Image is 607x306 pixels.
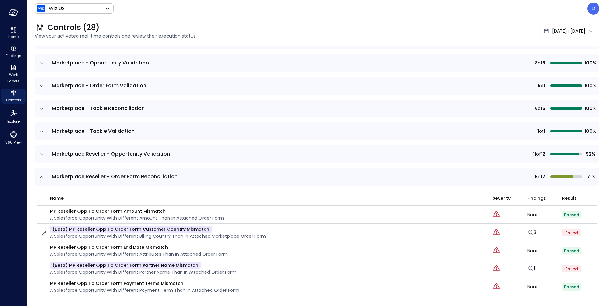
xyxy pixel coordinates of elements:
[50,298,228,305] p: MP Reseller Opp To Order Form Start Date Mismatch
[527,285,562,289] div: None
[527,229,536,236] a: 3
[585,82,596,89] span: 100%
[47,22,100,33] span: Controls (28)
[564,248,579,254] span: Passed
[564,284,579,290] span: Passed
[585,173,596,180] span: 71%
[50,215,224,222] p: A Salesforce Opportunity with different amount than in attached order form
[35,33,425,40] span: View your activated real-time controls and review their execution status
[562,195,576,202] span: Result
[543,59,545,66] span: 8
[6,97,21,103] span: Controls
[39,128,45,135] button: expand row
[50,251,228,258] p: A Salesforce Opportunity with different attributes than in attached order form
[52,105,145,112] span: Marketplace - Tackle Reconciliation
[585,128,596,135] span: 100%
[527,231,536,237] a: Explore findings
[1,129,26,146] div: 360 View
[1,107,26,125] div: Explore
[535,59,538,66] span: 8
[538,59,543,66] span: of
[538,105,543,112] span: of
[50,287,239,294] p: A Salesforce Opportunity with different payment term than in attached order form
[52,173,178,180] span: Marketplace Reseller - Order Form Reconciliation
[39,151,45,157] button: expand row
[39,174,45,180] button: expand row
[527,195,546,202] span: Findings
[50,269,236,276] p: A Salesforce Opportunity with different partner name than in attached order form
[533,150,536,157] span: 11
[537,128,539,135] span: 1
[1,89,26,104] div: Controls
[527,212,562,217] div: None
[585,105,596,112] span: 100%
[52,59,149,66] span: Marketplace - Opportunity Validation
[493,265,500,273] div: Critical
[50,233,266,240] p: A Salesforce Opportunity with different billing country than in attached marketplace order form
[1,63,26,85] div: Work Papers
[544,82,545,89] span: 1
[50,280,239,287] p: MP Reseller Opp To Order Form Payment Terms Mismatch
[585,150,596,157] span: 92%
[39,60,45,66] button: expand row
[544,128,545,135] span: 1
[565,230,578,236] span: Failed
[535,105,538,112] span: 6
[52,127,135,135] span: Marketplace - Tackle Validation
[541,150,545,157] span: 12
[565,266,578,272] span: Failed
[39,83,45,89] button: expand row
[49,5,65,12] p: Wiz US
[493,229,500,237] div: Critical
[493,195,511,202] span: Severity
[50,195,64,202] span: name
[552,28,567,34] span: [DATE]
[539,82,544,89] span: of
[537,82,539,89] span: 1
[8,34,19,40] span: Home
[538,173,543,180] span: of
[493,211,500,219] div: Critical
[1,44,26,59] div: Findings
[52,82,146,89] span: Marketplace - Order Form Validation
[592,5,595,12] p: D
[37,5,45,12] img: Icon
[50,226,212,233] p: (beta) MP Reseller Opp To Order Form Customer Country Mismatch
[5,139,22,145] span: 360 View
[1,25,26,40] div: Home
[493,247,500,255] div: Critical
[564,212,579,217] span: Passed
[527,265,535,272] a: 1
[6,52,21,59] span: Findings
[4,71,23,84] span: Work Papers
[536,150,541,157] span: of
[50,244,228,251] p: MP Reseller Opp To Order Form End Date Mismatch
[39,106,45,112] button: expand row
[493,283,500,291] div: Critical
[543,173,545,180] span: 7
[50,208,224,215] p: MP Reseller Opp To Order Form Amount Mismatch
[52,150,170,157] span: Marketplace Reseller - Opportunity Validation
[527,267,535,273] a: Explore findings
[50,262,201,269] p: (beta) MP Reseller Opp To Order Form Partner Name Mismatch
[587,3,599,15] div: Dudu
[7,118,20,125] span: Explore
[535,173,538,180] span: 5
[539,128,544,135] span: of
[543,105,545,112] span: 6
[527,248,562,253] div: None
[585,59,596,66] span: 100%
